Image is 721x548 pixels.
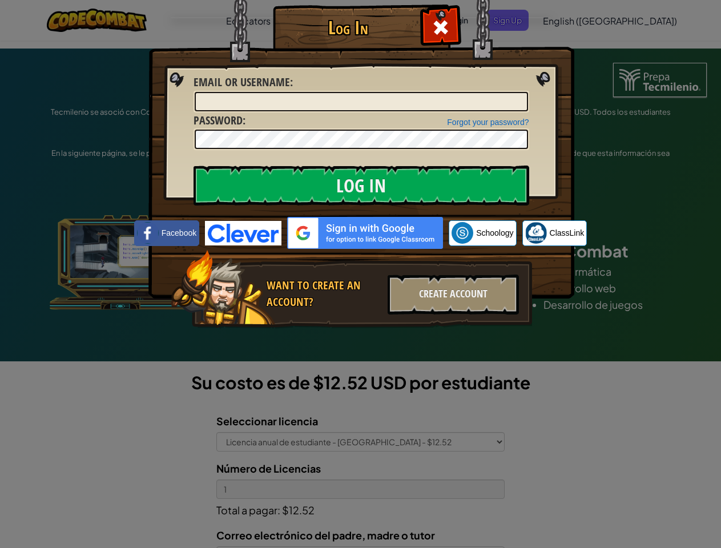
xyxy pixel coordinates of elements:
img: clever-logo-blue.png [205,221,281,245]
h1: Log In [276,18,421,38]
span: Password [194,112,243,128]
img: facebook_small.png [137,222,159,244]
span: ClassLink [550,227,585,239]
label: : [194,74,293,91]
label: : [194,112,245,129]
div: Want to create an account? [267,277,381,310]
input: Log In [194,166,529,205]
img: gplus_sso_button2.svg [287,217,443,249]
span: Email or Username [194,74,290,90]
img: schoology.png [452,222,473,244]
a: Forgot your password? [447,118,529,127]
span: Schoology [476,227,513,239]
div: Create Account [388,275,519,315]
img: classlink-logo-small.png [525,222,547,244]
span: Facebook [162,227,196,239]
